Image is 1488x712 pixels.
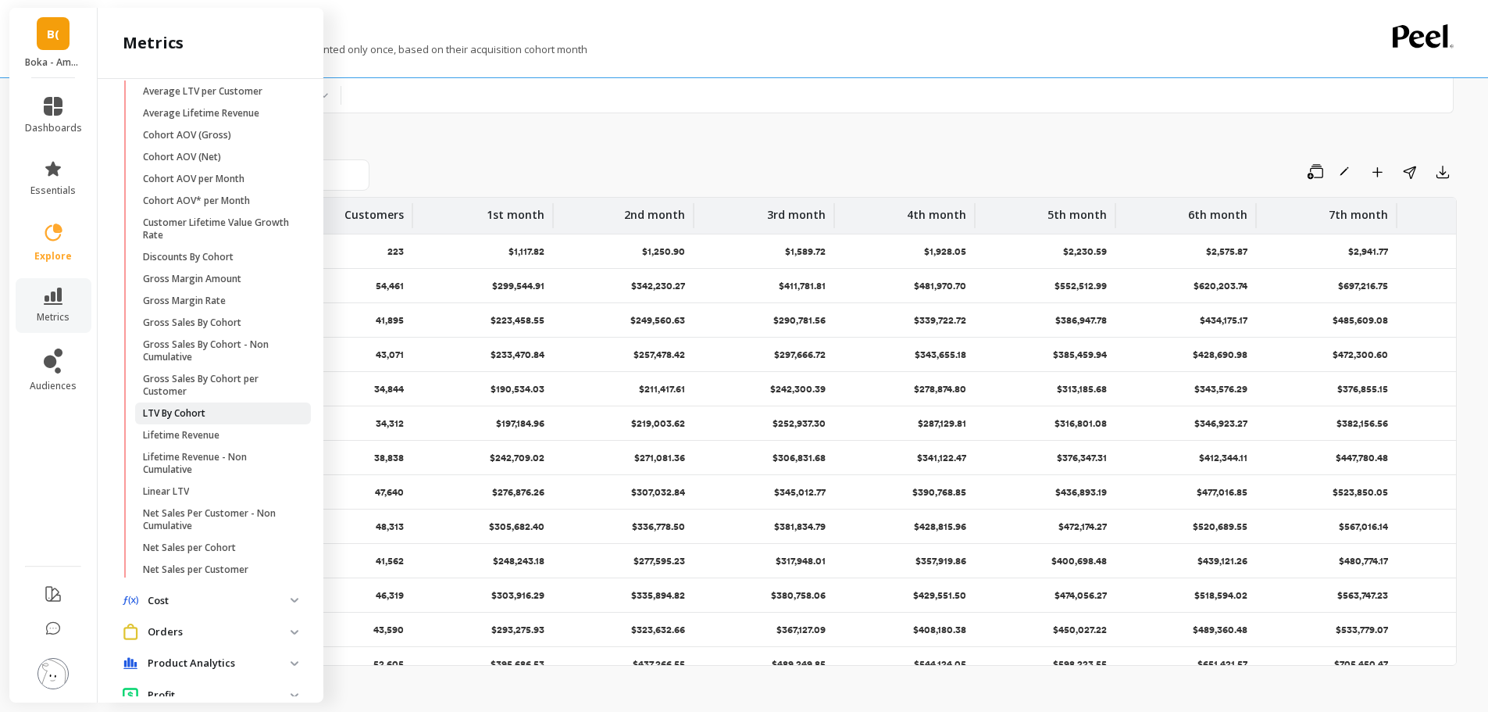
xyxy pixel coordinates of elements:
[123,596,138,606] img: navigation item icon
[376,417,404,430] p: 34,312
[291,661,298,666] img: down caret icon
[631,486,685,499] p: $307,032.84
[491,624,544,636] p: $293,275.93
[1055,486,1107,499] p: $436,893.19
[491,658,544,671] p: $395,686.53
[631,589,685,602] p: $335,894.82
[143,129,231,141] p: Cohort AOV (Gross)
[1333,486,1388,499] p: $523,850.05
[123,687,138,703] img: navigation item icon
[376,314,404,327] p: 41,895
[914,314,966,327] p: $339,722.72
[1054,280,1107,292] p: $552,512.99
[773,452,826,464] p: $306,831.68
[1051,555,1107,567] p: $400,698.48
[631,417,685,430] p: $219,003.62
[914,658,966,671] p: $544,124.05
[376,521,404,533] p: 48,313
[148,593,291,609] p: Cost
[489,521,544,533] p: $305,682.40
[776,624,826,636] p: $367,127.09
[143,85,262,98] p: Average LTV per Customer
[771,589,826,602] p: $380,758.06
[772,658,826,671] p: $489,249.85
[376,589,404,602] p: 46,319
[914,521,966,533] p: $428,815.96
[496,417,544,430] p: $197,184.96
[632,521,685,533] p: $336,778.50
[914,280,966,292] p: $481,970.70
[291,598,298,603] img: down caret icon
[915,349,966,361] p: $343,655.18
[774,349,826,361] p: $297,666.72
[34,250,72,263] span: explore
[490,452,544,464] p: $242,709.02
[639,383,685,395] p: $211,417.61
[1193,624,1247,636] p: $489,360.48
[1337,589,1388,602] p: $563,747.23
[143,273,241,285] p: Gross Margin Amount
[914,383,966,395] p: $278,874.80
[143,429,219,442] p: Lifetime Revenue
[912,486,966,499] p: $390,768.85
[1197,555,1247,567] p: $439,121.26
[148,688,291,703] p: Profit
[1058,521,1107,533] p: $472,174.27
[1063,245,1107,258] p: $2,230.59
[143,295,226,307] p: Gross Margin Rate
[344,198,404,223] p: Customers
[1054,589,1107,602] p: $474,056.27
[493,555,544,567] p: $248,243.18
[630,314,685,327] p: $249,560.63
[1193,521,1247,533] p: $520,689.55
[131,42,587,56] p: LTV by Cohort – Customers are counted only once, based on their acquisition cohort month
[491,349,544,361] p: $233,470.84
[1194,417,1247,430] p: $346,923.27
[492,486,544,499] p: $276,876.26
[143,317,241,329] p: Gross Sales By Cohort
[143,107,259,120] p: Average Lifetime Revenue
[1337,383,1388,395] p: $376,855.15
[633,658,685,671] p: $437,266.55
[924,245,966,258] p: $1,928.05
[785,245,826,258] p: $1,589.72
[633,555,685,567] p: $277,595.23
[915,555,966,567] p: $357,919.86
[779,280,826,292] p: $411,781.81
[143,338,292,363] p: Gross Sales By Cohort - Non Cumulative
[642,245,685,258] p: $1,250.90
[1333,349,1388,361] p: $472,300.60
[631,624,685,636] p: $323,632.66
[143,564,248,576] p: Net Sales per Customer
[143,407,205,420] p: LTV By Cohort
[1200,314,1247,327] p: $434,175.17
[374,383,404,395] p: 34,844
[491,314,544,327] p: $223,458.55
[123,657,138,670] img: navigation item icon
[291,693,298,698] img: down caret icon
[1057,452,1107,464] p: $376,347.31
[143,195,250,207] p: Cohort AOV* per Month
[1197,486,1247,499] p: $477,016.85
[1193,349,1247,361] p: $428,690.98
[487,198,544,223] p: 1st month
[491,589,544,602] p: $303,916.29
[387,245,404,258] p: 223
[1348,245,1388,258] p: $2,941.77
[30,380,77,392] span: audiences
[1188,198,1247,223] p: 6th month
[25,122,82,134] span: dashboards
[773,314,826,327] p: $290,781.56
[143,251,234,263] p: Discounts By Cohort
[374,452,404,464] p: 38,838
[1199,452,1247,464] p: $412,344.11
[47,25,59,43] span: B(
[1336,417,1388,430] p: $382,156.56
[1194,383,1247,395] p: $343,576.29
[1197,658,1247,671] p: $651,421.57
[291,630,298,635] img: down caret icon
[376,349,404,361] p: 43,071
[624,198,685,223] p: 2nd month
[776,555,826,567] p: $317,948.01
[1336,624,1388,636] p: $533,779.07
